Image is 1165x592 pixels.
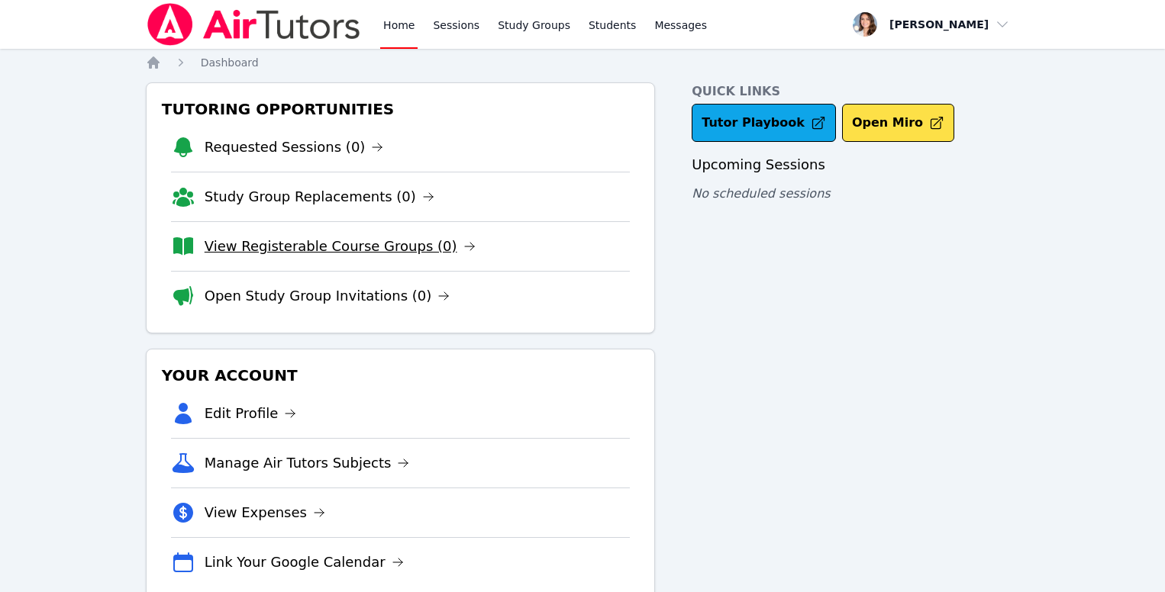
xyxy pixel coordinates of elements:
h4: Quick Links [692,82,1019,101]
a: Manage Air Tutors Subjects [205,452,410,474]
a: View Expenses [205,502,325,523]
span: Dashboard [201,56,259,69]
a: View Registerable Course Groups (0) [205,236,476,257]
span: No scheduled sessions [692,186,830,201]
a: Study Group Replacements (0) [205,186,434,208]
h3: Tutoring Opportunities [159,95,643,123]
button: Open Miro [842,104,954,142]
a: Requested Sessions (0) [205,137,384,158]
a: Dashboard [201,55,259,70]
img: Air Tutors [146,3,362,46]
h3: Your Account [159,362,643,389]
a: Tutor Playbook [692,104,836,142]
a: Open Study Group Invitations (0) [205,285,450,307]
a: Edit Profile [205,403,297,424]
a: Link Your Google Calendar [205,552,404,573]
nav: Breadcrumb [146,55,1020,70]
span: Messages [654,18,707,33]
h3: Upcoming Sessions [692,154,1019,175]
